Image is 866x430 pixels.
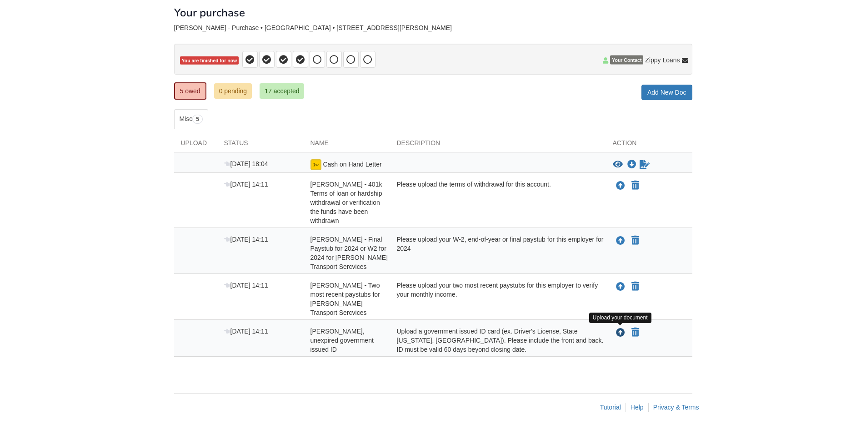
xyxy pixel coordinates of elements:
a: Help [631,404,644,411]
span: [PERSON_NAME] - Two most recent paystubs for [PERSON_NAME] Transport Sercvices [310,282,380,316]
button: Upload Vincent Samuels - 401k Terms of loan or hardship withdrawal or verification the funds have... [615,180,626,192]
span: Your Contact [610,56,643,65]
button: Declare Vincent Samuels - Valid, unexpired government issued ID not applicable [631,327,640,338]
button: Upload Vincent Samuels - Valid, unexpired government issued ID [615,327,626,339]
span: [PERSON_NAME], unexpired government issued ID [310,328,374,353]
span: 5 [192,115,203,124]
div: Upload your document [589,313,651,323]
a: Waiting for your co-borrower to e-sign [639,159,651,170]
span: [DATE] 18:04 [224,160,268,167]
span: [PERSON_NAME] - Final Paystub for 2024 or W2 for 2024 for [PERSON_NAME] Transport Sercvices [310,236,388,270]
a: Tutorial [600,404,621,411]
a: 0 pending [214,83,252,99]
a: 17 accepted [260,83,304,99]
a: Misc [174,109,208,129]
div: Description [390,138,606,152]
span: [PERSON_NAME] - 401k Terms of loan or hardship withdrawal or verification the funds have been wit... [310,181,382,224]
div: Please upload your two most recent paystubs for this employer to verify your monthly income. [390,281,606,317]
span: [DATE] 14:11 [224,236,268,243]
button: Upload Vincent Samuels - Two most recent paystubs for J.B. Hunt Transport Sercvices [615,281,626,293]
a: Add New Doc [641,85,692,100]
img: esign icon [310,159,321,170]
span: [DATE] 14:11 [224,282,268,289]
button: Declare Vincent Samuels - Final Paystub for 2024 or W2 for 2024 for J.B. Hunt Transport Sercvices... [631,235,640,246]
button: Declare Vincent Samuels - Two most recent paystubs for J.B. Hunt Transport Sercvices not applicable [631,281,640,292]
div: Upload [174,138,217,152]
div: Status [217,138,304,152]
a: 5 owed [174,82,206,100]
div: Please upload the terms of withdrawal for this account. [390,180,606,225]
div: Upload a government issued ID card (ex. Driver's License, State [US_STATE], [GEOGRAPHIC_DATA]). P... [390,327,606,354]
button: Upload Vincent Samuels - Final Paystub for 2024 or W2 for 2024 for J.B. Hunt Transport Sercvices [615,235,626,247]
div: Please upload your W-2, end-of-year or final paystub for this employer for 2024 [390,235,606,271]
div: Name [304,138,390,152]
div: [PERSON_NAME] - Purchase • [GEOGRAPHIC_DATA] • [STREET_ADDRESS][PERSON_NAME] [174,24,692,32]
span: You are finished for now [180,56,239,65]
button: View Cash on Hand Letter [613,160,623,169]
span: [DATE] 14:11 [224,181,268,188]
span: Cash on Hand Letter [323,161,381,168]
button: Declare Vincent Samuels - 401k Terms of loan or hardship withdrawal or verification the funds hav... [631,180,640,191]
span: Zippy Loans [645,56,680,65]
h1: Your purchase [174,7,245,19]
a: Download Cash on Hand Letter [627,161,636,168]
div: Action [606,138,692,152]
span: [DATE] 14:11 [224,328,268,335]
a: Privacy & Terms [653,404,699,411]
